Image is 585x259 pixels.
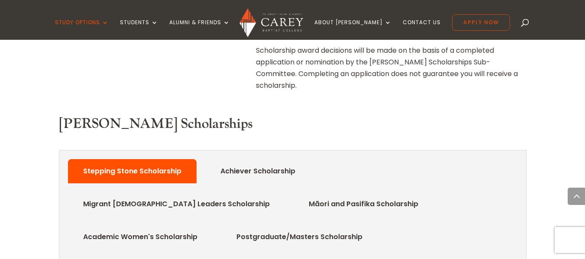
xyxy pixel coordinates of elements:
[169,19,230,40] a: Alumni & Friends
[256,45,526,92] p: Scholarship award decisions will be made on the basis of a completed application or nomination by...
[70,228,210,246] a: Academic Women's Scholarship
[296,195,431,213] a: Māori and Pasifika Scholarship
[70,163,194,180] a: Stepping Stone Scholarship
[314,19,391,40] a: About [PERSON_NAME]
[223,228,375,246] a: Postgraduate/Masters Scholarship
[207,163,308,180] a: Achiever Scholarship
[120,19,158,40] a: Students
[452,14,510,31] a: Apply Now
[55,19,109,40] a: Study Options
[403,19,441,40] a: Contact Us
[239,8,303,37] img: Carey Baptist College
[59,116,527,137] h3: [PERSON_NAME] Scholarships
[70,195,283,213] a: Migrant [DEMOGRAPHIC_DATA] Leaders Scholarship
